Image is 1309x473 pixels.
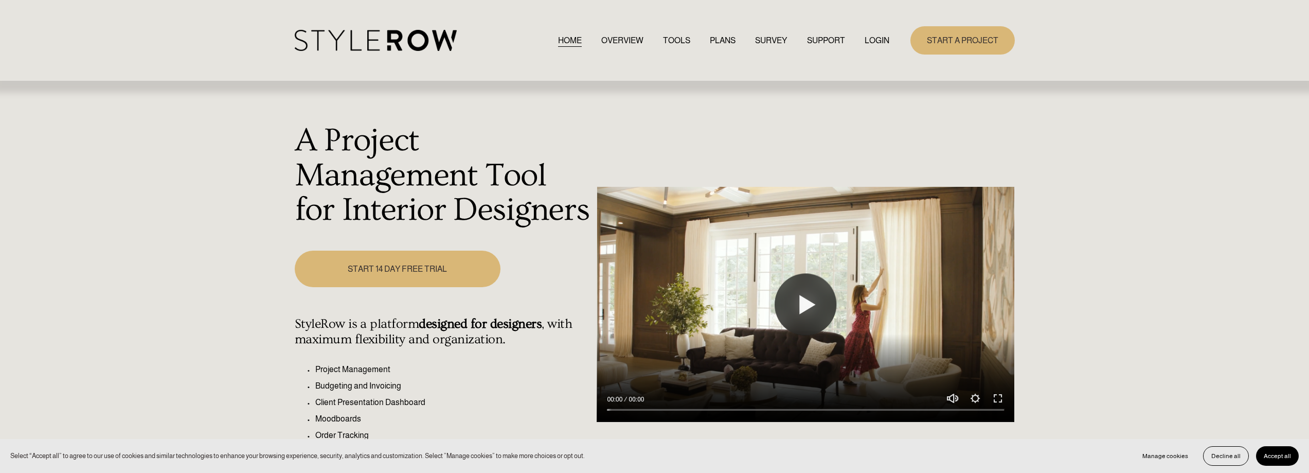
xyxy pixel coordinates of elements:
a: LOGIN [865,33,889,47]
a: TOOLS [663,33,690,47]
button: Accept all [1256,446,1299,466]
h1: A Project Management Tool for Interior Designers [295,124,591,228]
span: Manage cookies [1142,452,1188,460]
span: Decline all [1211,452,1241,460]
span: Accept all [1264,452,1291,460]
a: HOME [558,33,582,47]
p: Select “Accept all” to agree to our use of cookies and similar technologies to enhance your brows... [10,451,585,461]
p: Budgeting and Invoicing [315,380,591,392]
p: Order Tracking [315,429,591,442]
a: PLANS [710,33,736,47]
p: Project Management [315,363,591,376]
div: Duration [625,394,647,405]
a: START 14 DAY FREE TRIAL [295,251,500,287]
a: START A PROJECT [910,26,1015,55]
button: Play [775,274,836,336]
p: Client Presentation Dashboard [315,396,591,409]
div: Current time [607,394,625,405]
strong: designed for designers [419,317,542,331]
input: Seek [607,406,1004,413]
a: OVERVIEW [601,33,643,47]
span: SUPPORT [807,34,845,47]
h4: StyleRow is a platform , with maximum flexibility and organization. [295,317,591,347]
a: SURVEY [755,33,787,47]
p: Moodboards [315,413,591,425]
button: Decline all [1203,446,1249,466]
button: Manage cookies [1135,446,1196,466]
img: StyleRow [295,30,457,51]
a: folder dropdown [807,33,845,47]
